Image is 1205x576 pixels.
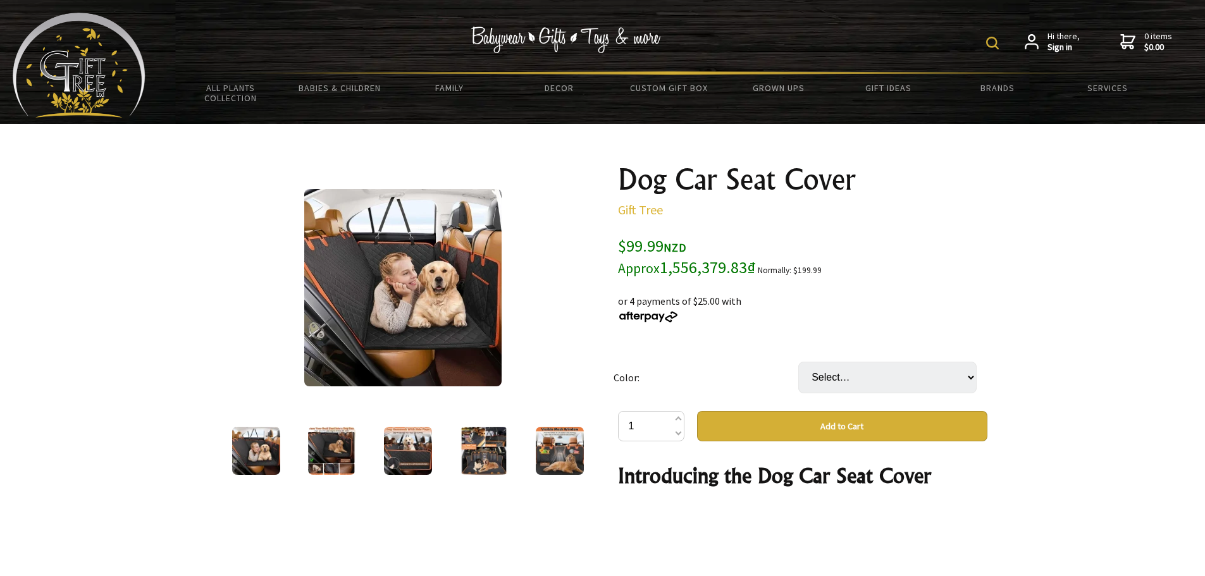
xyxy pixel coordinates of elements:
img: Dog Car Seat Cover [308,427,355,475]
a: Grown Ups [724,75,833,101]
span: Hi there, [1047,31,1080,53]
a: Services [1053,75,1162,101]
a: Decor [504,75,614,101]
img: Babyware - Gifts - Toys and more... [13,13,145,118]
img: Dog Car Seat Cover [384,427,432,475]
h1: Dog Car Seat Cover [618,164,987,195]
a: Brands [943,75,1053,101]
a: All Plants Collection [176,75,285,111]
img: product search [986,37,999,49]
img: Dog Car Seat Cover [460,427,508,475]
a: 0 items$0.00 [1120,31,1172,53]
strong: Introducing the Dog Car Seat Cover [618,463,931,488]
a: Hi there,Sign in [1025,31,1080,53]
strong: $0.00 [1144,42,1172,53]
td: Color: [614,344,798,411]
small: Approx [618,260,660,277]
img: Afterpay [618,311,679,322]
strong: Sign in [1047,42,1080,53]
a: Gift Ideas [833,75,942,101]
span: NZD [664,240,686,255]
img: Dog Car Seat Cover [304,189,502,386]
span: $99.99 1,556,379.83₫ [618,235,756,278]
span: 0 items [1144,30,1172,53]
a: Babies & Children [285,75,395,101]
a: Gift Tree [618,202,663,218]
img: Babywear - Gifts - Toys & more [471,27,661,53]
a: Family [395,75,504,101]
div: or 4 payments of $25.00 with [618,278,987,324]
img: Dog Car Seat Cover [536,427,584,475]
small: Normally: $199.99 [758,265,822,276]
img: Dog Car Seat Cover [232,427,280,475]
a: Custom Gift Box [614,75,724,101]
button: Add to Cart [697,411,987,441]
